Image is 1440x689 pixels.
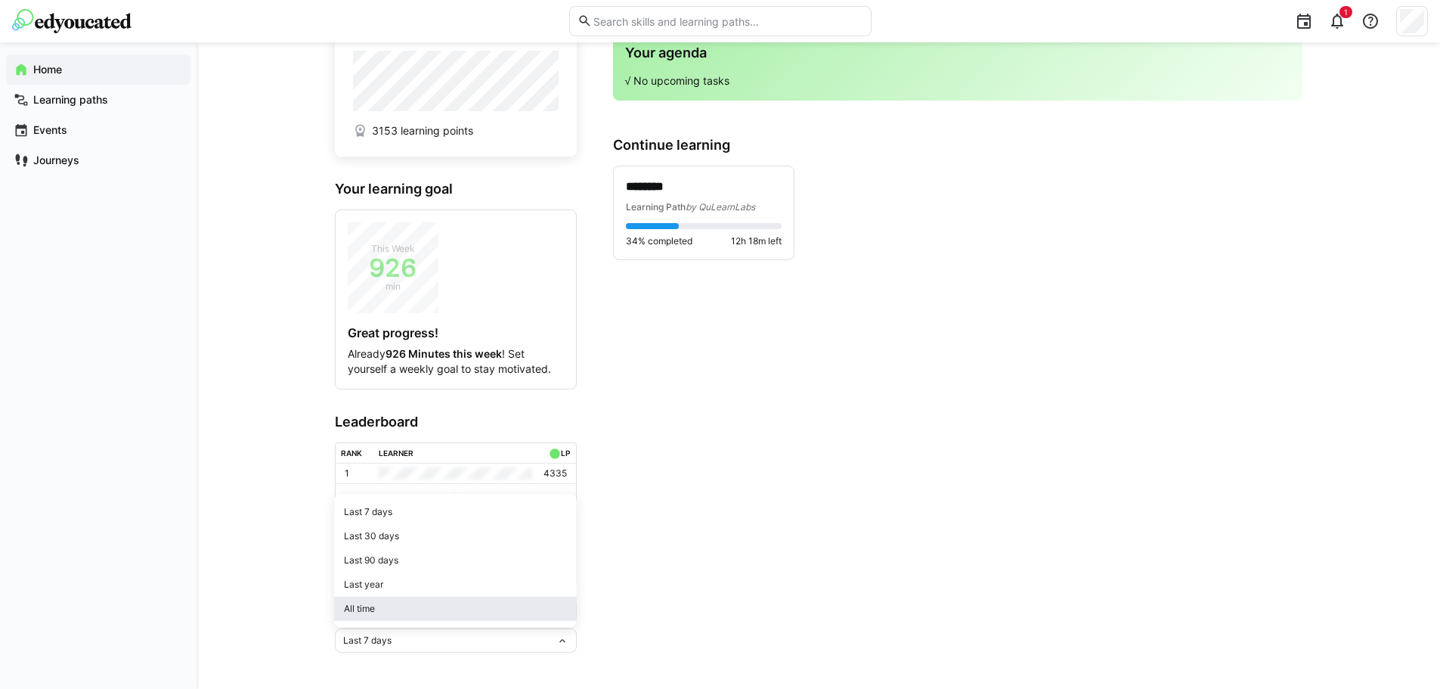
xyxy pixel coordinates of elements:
span: 12h 18m left [731,235,782,247]
h3: Your agenda [625,45,1290,61]
div: Last 90 days [344,554,568,566]
span: 3153 learning points [372,123,473,138]
h4: Great progress! [348,325,564,340]
span: Last 7 days [343,635,392,647]
div: Last year [344,579,568,591]
p: Already ! Set yourself a weekly goal to stay motivated. [348,346,564,377]
h3: Continue learning [613,137,1302,154]
div: Last 30 days [344,530,568,542]
span: by QuLearnLabs [686,201,755,213]
p: √ No upcoming tasks [625,73,1290,88]
strong: 926 Minutes this week [386,347,502,360]
div: Last 7 days [344,506,568,518]
div: All time [344,603,568,615]
div: LP [561,448,570,458]
input: Search skills and learning paths… [592,14,862,28]
p: 4335 [543,467,567,480]
h3: Leaderboard [335,414,577,430]
span: 34% completed [626,235,692,247]
div: Learner [379,448,413,458]
span: 1 [1344,8,1348,17]
span: Learning Path [626,201,686,213]
div: Rank [341,448,362,458]
p: 1 [345,467,349,480]
h3: Your learning goal [335,181,577,197]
